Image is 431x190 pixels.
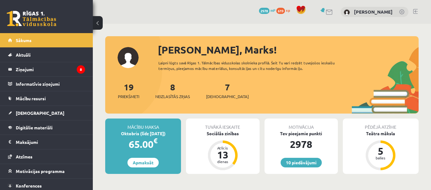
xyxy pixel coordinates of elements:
a: Aktuāli [8,48,85,62]
div: Mācību maksa [105,119,181,130]
div: dienas [213,160,232,163]
span: xp [286,8,290,13]
legend: Informatīvie ziņojumi [16,77,85,91]
span: 619 [276,8,285,14]
span: Mācību resursi [16,96,46,101]
a: Apmaksāt [127,158,159,167]
span: Sākums [16,37,32,43]
span: 2978 [259,8,269,14]
span: Neizlasītās ziņas [155,93,190,100]
a: 619 xp [276,8,293,13]
div: Motivācija [265,119,338,130]
span: € [153,136,157,145]
a: Motivācijas programma [8,164,85,178]
a: Mācību resursi [8,91,85,106]
legend: Maksājumi [16,135,85,149]
span: Aktuāli [16,52,31,58]
div: Atlicis [213,146,232,150]
a: Maksājumi [8,135,85,149]
a: Digitālie materiāli [8,120,85,135]
div: balles [371,156,390,160]
a: 7[DEMOGRAPHIC_DATA] [206,81,249,100]
i: 8 [77,65,85,74]
span: [DEMOGRAPHIC_DATA] [16,110,64,116]
div: [PERSON_NAME], Marks! [158,42,419,57]
a: [PERSON_NAME] [354,9,393,15]
span: Konferences [16,183,42,188]
span: mP [270,8,275,13]
span: Priekšmeti [118,93,139,100]
img: Marks Novikovs [344,9,350,15]
div: 65.00 [105,137,181,152]
legend: Ziņojumi [16,62,85,76]
a: 19Priekšmeti [118,81,139,100]
div: Tev pieejamie punkti [265,130,338,137]
div: Tuvākā ieskaite [186,119,259,130]
div: Laipni lūgts savā Rīgas 1. Tālmācības vidusskolas skolnieka profilā. Šeit Tu vari redzēt tuvojošo... [158,60,347,71]
a: Atzīmes [8,149,85,164]
span: Motivācijas programma [16,168,65,174]
a: Sociālās zinības Atlicis 13 dienas [186,130,259,171]
div: 13 [213,150,232,160]
span: [DEMOGRAPHIC_DATA] [206,93,249,100]
div: 2978 [265,137,338,152]
div: 5 [371,146,390,156]
a: Teātra māksla 5 balles [343,130,419,171]
div: Sociālās zinības [186,130,259,137]
a: 8Neizlasītās ziņas [155,81,190,100]
a: Ziņojumi8 [8,62,85,76]
a: [DEMOGRAPHIC_DATA] [8,106,85,120]
a: Informatīvie ziņojumi [8,77,85,91]
a: 2978 mP [259,8,275,13]
span: Atzīmes [16,154,32,159]
a: 10 piedāvājumi [281,158,322,167]
div: Teātra māksla [343,130,419,137]
div: Oktobris (līdz [DATE]) [105,130,181,137]
a: Sākums [8,33,85,47]
span: Digitālie materiāli [16,125,53,130]
a: Rīgas 1. Tālmācības vidusskola [7,11,56,26]
div: Pēdējā atzīme [343,119,419,130]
